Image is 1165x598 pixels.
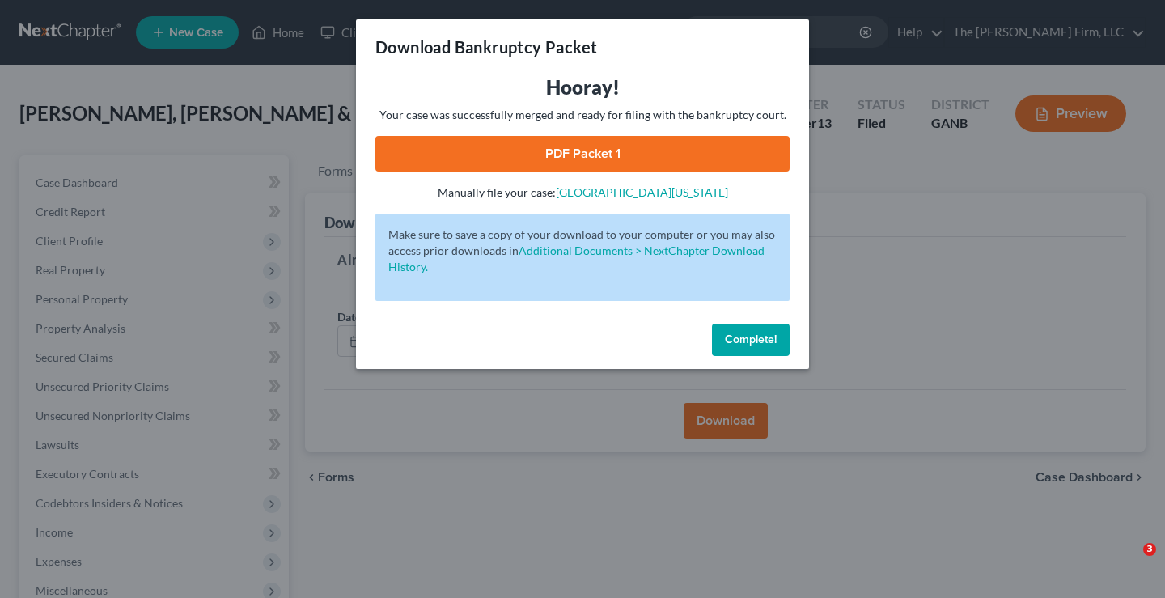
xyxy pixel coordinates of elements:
iframe: Intercom live chat [1110,543,1149,582]
p: Manually file your case: [375,184,790,201]
a: Additional Documents > NextChapter Download History. [388,244,765,274]
a: PDF Packet 1 [375,136,790,172]
a: [GEOGRAPHIC_DATA][US_STATE] [556,185,728,199]
span: Complete! [725,333,777,346]
button: Complete! [712,324,790,356]
p: Make sure to save a copy of your download to your computer or you may also access prior downloads in [388,227,777,275]
h3: Download Bankruptcy Packet [375,36,597,58]
p: Your case was successfully merged and ready for filing with the bankruptcy court. [375,107,790,123]
span: 3 [1143,543,1156,556]
h3: Hooray! [375,74,790,100]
